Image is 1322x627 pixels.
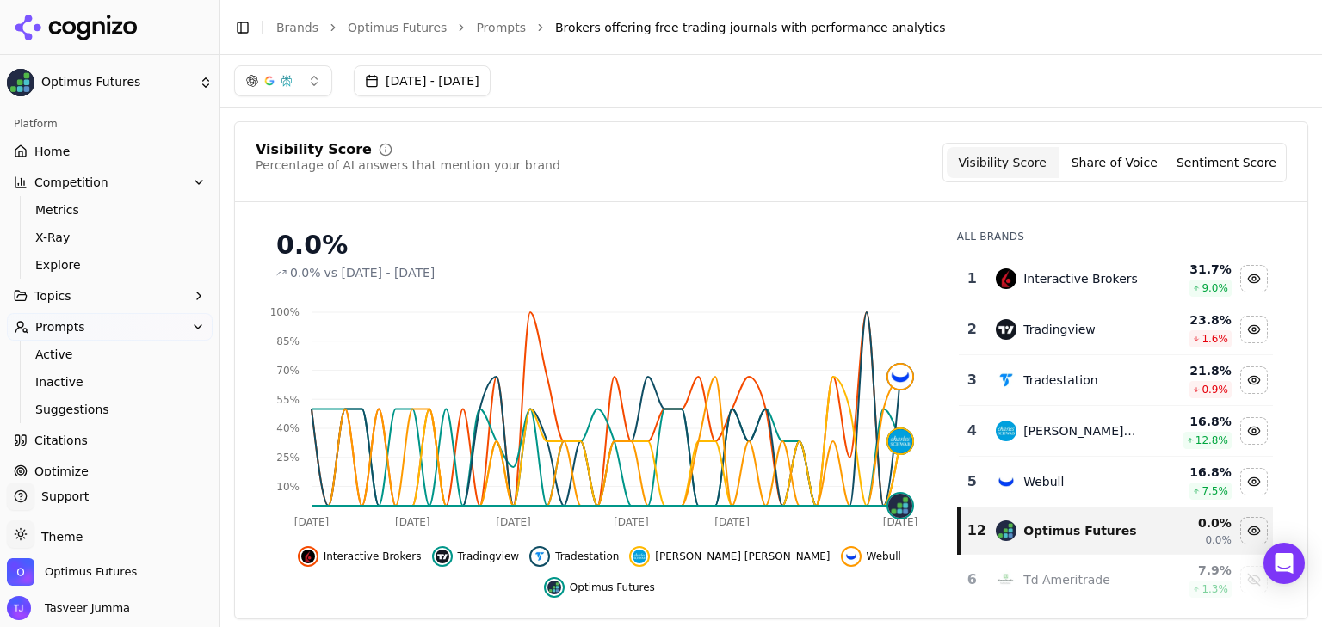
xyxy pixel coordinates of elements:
div: 21.8 % [1152,362,1232,379]
tr: 5webullWebull16.8%7.5%Hide webull data [959,457,1273,507]
button: Hide interactive brokers data [1240,265,1268,292]
div: 12 [967,520,979,541]
button: Hide webull data [841,546,901,567]
nav: breadcrumb [276,19,1274,36]
a: Optimize [7,458,213,485]
tr: 12optimus futuresOptimus Futures0.0%0.0%Hide optimus futures data [959,507,1273,555]
span: Support [34,488,89,505]
button: Hide charles schwab data [1240,417,1268,445]
div: Visibility Score [256,143,372,157]
div: 1 [966,268,979,289]
tr: 4charles schwab[PERSON_NAME] [PERSON_NAME]16.8%12.8%Hide charles schwab data [959,406,1273,457]
span: 9.0 % [1202,281,1228,295]
div: 0.0 % [1152,514,1232,532]
div: Optimus Futures [1023,522,1136,539]
button: Hide tradestation data [1240,366,1268,394]
a: Citations [7,427,213,454]
button: Open user button [7,596,130,620]
span: 1.6 % [1202,332,1228,346]
a: Home [7,138,213,165]
span: Brokers offering free trading journals with performance analytics [555,19,946,36]
div: Platform [7,110,213,138]
a: Optimus Futures [348,19,447,36]
span: Optimus Futures [41,75,192,90]
a: Brands [276,21,318,34]
span: Explore [35,256,185,274]
button: Hide tradestation data [529,546,619,567]
button: Sentiment Score [1171,147,1282,178]
span: 12.8 % [1195,433,1228,447]
div: 5 [966,471,979,492]
img: charles schwab [888,429,912,453]
tspan: 70% [276,365,300,377]
div: 16.8 % [1152,464,1232,481]
span: Optimus Futures [45,564,137,580]
div: Open Intercom Messenger [1263,543,1305,584]
button: Prompts [7,313,213,341]
span: Suggestions [35,401,185,418]
img: webull [844,550,858,563]
tspan: [DATE] [496,516,531,528]
tspan: [DATE] [883,516,918,528]
div: 0.0% [276,230,923,261]
tspan: 55% [276,394,300,406]
img: Optimus Futures [7,558,34,586]
span: Webull [867,550,901,563]
button: Hide interactive brokers data [298,546,422,567]
button: Topics [7,282,213,310]
span: 1.3 % [1202,582,1228,596]
button: Hide webull data [1240,468,1268,495]
button: Share of Voice [1059,147,1171,178]
div: Td Ameritrade [1023,571,1110,588]
img: tradingview [436,550,449,563]
span: Prompts [35,318,85,335]
div: 7.9 % [1152,562,1232,579]
img: optimus futures [547,581,561,594]
span: Topics [34,287,71,304]
span: 7.5 % [1202,484,1228,498]
button: [DATE] - [DATE] [354,65,491,96]
span: 0.0% [1205,533,1232,547]
img: tradestation [533,550,547,563]
div: 2 [966,319,979,340]
img: interactive brokers [301,550,315,563]
button: Hide charles schwab data [629,546,830,567]
tr: 6td ameritradeTd Ameritrade7.9%1.3%Show td ameritrade data [959,555,1273,605]
img: webull [888,365,912,389]
button: Competition [7,169,213,196]
img: charles schwab [996,421,1016,441]
tr: 1interactive brokersInteractive Brokers31.7%9.0%Hide interactive brokers data [959,254,1273,304]
img: tradestation [996,370,1016,390]
span: Metrics [35,201,185,218]
div: 6 [966,569,979,590]
button: Visibility Score [947,147,1059,178]
span: Optimize [34,463,89,480]
a: Suggestions [28,397,192,421]
button: Show td ameritrade data [1240,566,1268,593]
span: Interactive Brokers [324,550,422,563]
button: Hide tradingview data [1240,316,1268,343]
img: Optimus Futures [7,69,34,96]
span: 0.0% [290,264,321,281]
div: 23.8 % [1152,311,1232,329]
span: Theme [34,530,83,544]
a: X-Ray [28,225,192,249]
a: Explore [28,253,192,277]
div: 16.8 % [1152,413,1232,430]
a: Prompts [476,19,526,36]
tspan: [DATE] [714,516,750,528]
img: webull [996,471,1016,492]
div: All Brands [957,230,1273,243]
a: Metrics [28,198,192,222]
img: Tasveer Jumma [7,596,31,620]
tspan: [DATE] [614,516,649,528]
tr: 2tradingviewTradingview23.8%1.6%Hide tradingview data [959,304,1273,355]
tspan: 85% [276,335,300,347]
span: Inactive [35,373,185,390]
img: optimus futures [996,520,1016,541]
span: Competition [34,174,108,191]
span: Tradingview [458,550,520,563]
div: 31.7 % [1152,261,1232,278]
span: Optimus Futures [570,581,655,594]
span: Tasveer Jumma [38,600,130,616]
